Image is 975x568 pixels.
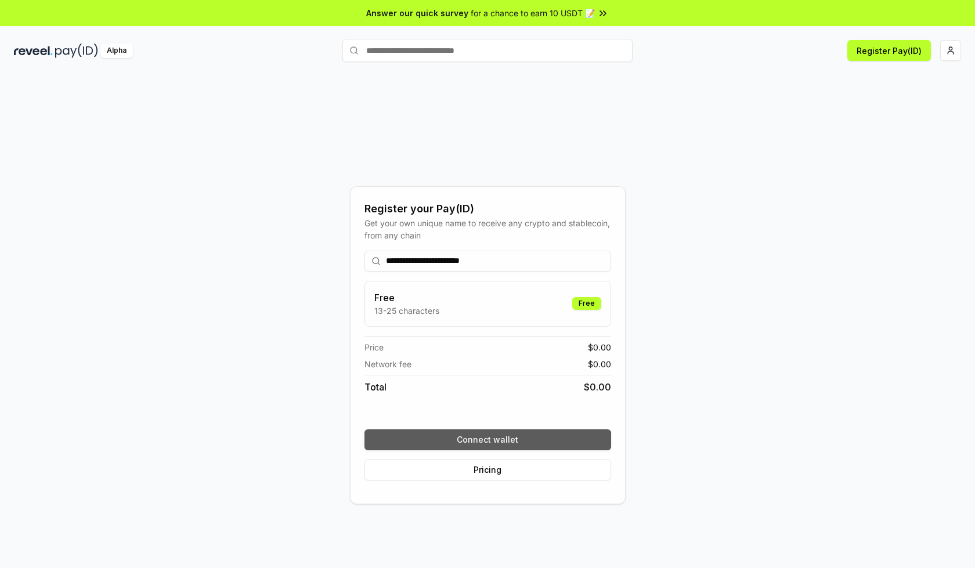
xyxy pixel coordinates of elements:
img: pay_id [55,44,98,58]
span: Answer our quick survey [366,7,468,19]
span: Price [364,341,384,353]
h3: Free [374,291,439,305]
img: reveel_dark [14,44,53,58]
div: Free [572,297,601,310]
span: $ 0.00 [584,380,611,394]
span: Total [364,380,387,394]
span: Network fee [364,358,411,370]
p: 13-25 characters [374,305,439,317]
button: Register Pay(ID) [847,40,931,61]
div: Get your own unique name to receive any crypto and stablecoin, from any chain [364,217,611,241]
div: Alpha [100,44,133,58]
span: $ 0.00 [588,358,611,370]
div: Register your Pay(ID) [364,201,611,217]
span: $ 0.00 [588,341,611,353]
button: Connect wallet [364,429,611,450]
span: for a chance to earn 10 USDT 📝 [471,7,595,19]
button: Pricing [364,460,611,480]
